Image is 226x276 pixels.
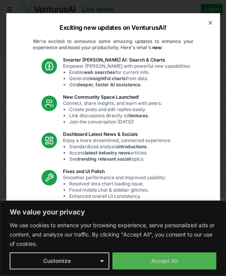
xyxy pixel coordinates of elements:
li: Access articles. [69,150,171,156]
li: Enable for current info. [69,69,191,75]
li: Link discussions directly to . [69,113,162,119]
li: Fixed mobile chat & sidebar glitches. [69,187,166,193]
li: Join the conversation [DATE]! [69,119,162,125]
h3: Dashboard Latest News & Socials [63,131,171,137]
h3: New Community Space Launched! [63,94,162,100]
p: Smoother performance and improved usability: [63,175,166,199]
p: These updates are designed to make VenturusAI more powerful, intuitive, and user-friendly. Let us... [27,206,200,229]
p: We're excited to announce some amazing updates to enhance your experience and boost your producti... [27,38,200,51]
li: Create posts and edit replies easily. [69,106,162,113]
a: Read the full announcement on our blog! [55,238,171,254]
strong: deeper, faster AI assistance [77,82,140,87]
p: Enjoy a more streamlined, connected experience: [63,137,171,162]
p: Empower [PERSON_NAME] with powerful new capabilities: [63,63,191,88]
h2: Exciting new updates on VenturusAI! [59,23,167,32]
li: See topics. [69,156,171,162]
li: Get . [69,82,191,88]
strong: introductions [117,144,147,149]
li: Standardized analysis . [69,144,171,150]
strong: web searches [84,69,116,75]
strong: Ventures [128,113,148,118]
strong: latest industry news [85,150,130,156]
strong: new [152,45,161,50]
li: Generate from data. [69,75,191,82]
li: Resolved Vera chart loading issue. [69,181,166,187]
h3: Fixes and UI Polish [63,168,166,175]
strong: insightful charts [90,75,126,81]
strong: trending relevant social [78,156,130,162]
p: Connect, share insights, and learn with peers: [63,100,162,125]
li: Enhanced overall UI consistency. [69,193,166,199]
h3: Smarter [PERSON_NAME] AI: Search & Charts [63,57,191,63]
